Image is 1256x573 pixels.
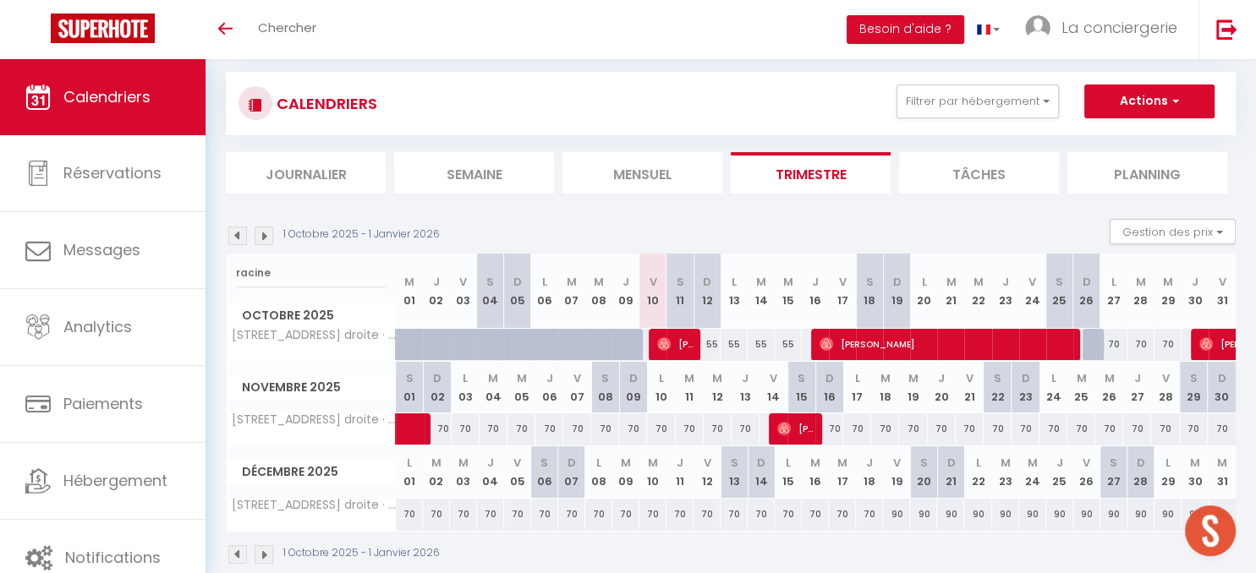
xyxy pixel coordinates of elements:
[883,446,910,498] th: 19
[1151,362,1179,413] th: 28
[920,455,928,471] abbr: S
[899,413,927,445] div: 70
[937,254,964,329] th: 21
[1073,254,1100,329] th: 26
[760,362,787,413] th: 14
[657,328,694,360] span: [PERSON_NAME]
[516,370,526,386] abbr: M
[591,413,619,445] div: 70
[504,254,531,329] th: 05
[423,254,450,329] th: 02
[974,274,984,290] abbr: M
[992,254,1019,329] th: 23
[1127,499,1155,530] div: 90
[562,152,722,194] li: Mensuel
[531,446,558,498] th: 06
[535,362,563,413] th: 06
[1039,413,1067,445] div: 70
[619,413,647,445] div: 70
[928,362,956,413] th: 20
[504,499,531,530] div: 70
[63,239,140,260] span: Messages
[1209,254,1236,329] th: 31
[938,370,945,386] abbr: J
[677,455,683,471] abbr: J
[229,329,398,341] span: [STREET_ADDRESS] droite · Grand F3 - [GEOGRAPHIC_DATA] - vue sur le Volcan
[910,446,937,498] th: 20
[1218,370,1226,386] abbr: D
[964,499,991,530] div: 90
[802,499,829,530] div: 70
[775,254,802,329] th: 15
[542,274,547,290] abbr: L
[684,370,694,386] abbr: M
[585,446,612,498] th: 08
[1021,370,1029,386] abbr: D
[1208,362,1236,413] th: 30
[1100,329,1127,360] div: 70
[236,258,386,288] input: Rechercher un logement...
[1155,499,1182,530] div: 90
[946,274,956,290] abbr: M
[712,370,722,386] abbr: M
[1095,362,1123,413] th: 26
[757,455,765,471] abbr: D
[1110,219,1236,244] button: Gestion des prix
[563,362,591,413] th: 07
[1019,254,1046,329] th: 24
[558,446,585,498] th: 07
[899,152,1059,194] li: Tâches
[843,413,871,445] div: 70
[1012,362,1039,413] th: 23
[694,329,721,360] div: 55
[666,254,694,329] th: 11
[639,499,666,530] div: 70
[964,254,991,329] th: 22
[676,274,683,290] abbr: S
[63,162,162,183] span: Réservations
[892,274,901,290] abbr: D
[63,470,167,491] span: Hébergement
[984,362,1012,413] th: 22
[486,274,494,290] abbr: S
[507,362,535,413] th: 05
[1155,446,1182,498] th: 29
[666,446,694,498] th: 11
[452,362,480,413] th: 03
[1025,15,1050,41] img: ...
[504,446,531,498] th: 05
[775,499,802,530] div: 70
[787,362,815,413] th: 15
[585,499,612,530] div: 70
[966,370,974,386] abbr: V
[775,446,802,498] th: 15
[871,413,899,445] div: 70
[396,362,424,413] th: 01
[477,254,504,329] th: 04
[704,413,732,445] div: 70
[452,413,480,445] div: 70
[1100,499,1127,530] div: 90
[992,446,1019,498] th: 23
[433,274,440,290] abbr: J
[649,274,656,290] abbr: V
[984,413,1012,445] div: 70
[1137,455,1145,471] abbr: D
[721,254,748,329] th: 13
[910,499,937,530] div: 90
[1219,274,1226,290] abbr: V
[1216,19,1237,40] img: logout
[1100,254,1127,329] th: 27
[272,85,377,123] h3: CALENDRIERS
[621,455,631,471] abbr: M
[928,413,956,445] div: 70
[883,499,910,530] div: 90
[433,370,442,386] abbr: D
[1111,274,1116,290] abbr: L
[619,362,647,413] th: 09
[1127,329,1155,360] div: 70
[1180,362,1208,413] th: 29
[856,254,883,329] th: 18
[1019,499,1046,530] div: 90
[721,329,748,360] div: 55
